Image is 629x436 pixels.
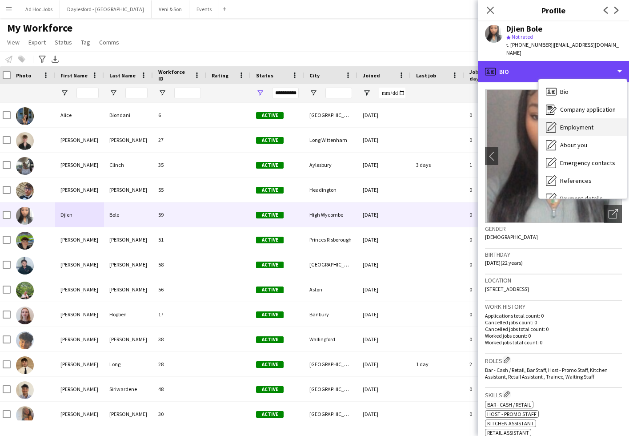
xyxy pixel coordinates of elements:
[153,153,206,177] div: 35
[357,178,411,202] div: [DATE]
[104,103,153,127] div: Biondani
[304,178,357,202] div: Headington
[153,202,206,227] div: 59
[28,38,46,46] span: Export
[485,319,622,326] p: Cancelled jobs count: 0
[604,205,622,223] div: Open photos pop-in
[506,41,619,56] span: | [EMAIL_ADDRESS][DOMAIN_NAME]
[55,327,104,351] div: [PERSON_NAME]
[104,227,153,252] div: [PERSON_NAME]
[4,36,23,48] a: View
[506,25,542,33] div: Djien Bole
[189,0,219,18] button: Events
[18,0,60,18] button: Ad Hoc Jobs
[357,352,411,376] div: [DATE]
[560,88,569,96] span: Bio
[485,234,538,240] span: [DEMOGRAPHIC_DATA]
[506,41,553,48] span: t. [PHONE_NUMBER]
[256,262,284,268] span: Active
[485,225,622,233] h3: Gender
[55,128,104,152] div: [PERSON_NAME]
[81,38,90,46] span: Tag
[560,141,587,149] span: About you
[55,227,104,252] div: [PERSON_NAME]
[485,259,523,266] span: [DATE] (22 years)
[104,153,153,177] div: Clinch
[357,128,411,152] div: [DATE]
[153,178,206,202] div: 55
[485,276,622,284] h3: Location
[464,327,522,351] div: 0
[309,72,320,79] span: City
[104,178,153,202] div: [PERSON_NAME]
[7,38,20,46] span: View
[304,103,357,127] div: [GEOGRAPHIC_DATA]
[153,377,206,401] div: 48
[478,61,629,82] div: Bio
[55,352,104,376] div: [PERSON_NAME]
[357,103,411,127] div: [DATE]
[304,277,357,302] div: Aston
[212,72,228,79] span: Rating
[304,202,357,227] div: High Wycombe
[485,312,622,319] p: Applications total count: 0
[560,123,593,131] span: Employment
[256,311,284,318] span: Active
[16,307,34,324] img: Elizabeth Hogben
[99,38,119,46] span: Comms
[256,287,284,293] span: Active
[304,252,357,277] div: [GEOGRAPHIC_DATA]
[464,178,522,202] div: 0
[304,352,357,376] div: [GEOGRAPHIC_DATA]
[55,153,104,177] div: [PERSON_NAME]
[485,339,622,346] p: Worked jobs total count: 0
[464,302,522,327] div: 0
[464,103,522,127] div: 0
[25,36,49,48] a: Export
[485,355,622,365] h3: Roles
[158,89,166,97] button: Open Filter Menu
[77,36,94,48] a: Tag
[16,232,34,250] img: Dominic Loughran
[304,128,357,152] div: Long Wittenham
[256,89,264,97] button: Open Filter Menu
[153,352,206,376] div: 28
[153,252,206,277] div: 58
[560,194,603,202] span: Payment details
[256,411,284,418] span: Active
[104,202,153,227] div: Bole
[109,89,117,97] button: Open Filter Menu
[76,88,99,98] input: First Name Filter Input
[539,172,627,190] div: References
[560,177,592,185] span: References
[50,54,60,65] app-action-btn: Export XLSX
[363,89,371,97] button: Open Filter Menu
[464,128,522,152] div: 0
[51,36,76,48] a: Status
[16,331,34,349] img: Freddie DiMassa
[153,227,206,252] div: 51
[256,187,284,194] span: Active
[256,162,284,169] span: Active
[357,252,411,277] div: [DATE]
[256,386,284,393] span: Active
[16,406,34,424] img: Georgina Betts
[304,302,357,327] div: Banbury
[512,33,533,40] span: Not rated
[55,302,104,327] div: [PERSON_NAME]
[104,252,153,277] div: [PERSON_NAME]
[485,286,529,292] span: [STREET_ADDRESS]
[104,128,153,152] div: [PERSON_NAME]
[309,89,317,97] button: Open Filter Menu
[152,0,189,18] button: Veni & Son
[357,402,411,426] div: [DATE]
[96,36,123,48] a: Comms
[560,159,615,167] span: Emergency contacts
[55,38,72,46] span: Status
[325,88,352,98] input: City Filter Input
[464,252,522,277] div: 0
[357,377,411,401] div: [DATE]
[153,302,206,327] div: 17
[104,302,153,327] div: Hogben
[464,227,522,252] div: 0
